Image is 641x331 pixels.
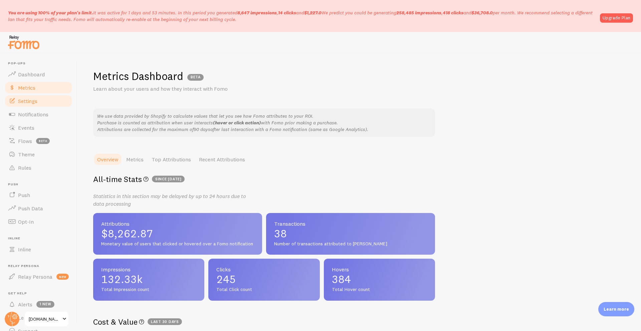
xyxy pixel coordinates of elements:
a: Push [4,188,73,202]
a: Push Data [4,202,73,215]
a: Top Attributions [148,153,195,166]
span: You are using 100% of your plan's limit. [8,10,93,16]
span: Relay Persona [18,273,52,280]
a: Inline [4,243,73,256]
a: Dashboard [4,68,73,81]
span: 1 new [36,301,54,308]
em: 90 days [194,126,210,132]
b: 8,647 impressions [237,10,277,16]
span: Transactions [274,221,427,226]
p: It was active for 1 days and 53 minutes. In this period you generated We predict you could be gen... [8,9,596,23]
span: 132.33k [101,274,196,285]
a: Theme [4,148,73,161]
span: Total Click count [216,287,311,293]
b: 418 clicks [443,10,463,16]
a: Recent Attributions [195,153,249,166]
b: $36,708.0 [471,10,493,16]
span: Last 30 days [148,318,182,325]
span: , and [396,10,493,16]
span: Settings [18,98,37,104]
a: Rules [4,161,73,174]
span: BETA [187,74,204,81]
a: Notifications [4,108,73,121]
span: since [DATE] [152,176,185,182]
h2: Cost & Value [93,317,435,327]
span: 38 [274,228,427,239]
a: Overview [93,153,122,166]
a: [DOMAIN_NAME] [24,311,69,327]
span: Rules [18,164,31,171]
span: Pop-ups [8,61,73,66]
span: Hovers [332,267,427,272]
span: Push [8,182,73,187]
span: Monetary value of users that clicked or hovered over a Fomo notification [101,241,254,247]
span: Theme [18,151,35,158]
a: Metrics [122,153,148,166]
p: Learn more [604,306,629,312]
a: Settings [4,94,73,108]
a: Relay Persona new [4,270,73,283]
span: beta [36,138,50,144]
div: Learn more [598,302,634,316]
b: $1,227.0 [304,10,322,16]
span: Dashboard [18,71,45,78]
span: Push [18,192,30,198]
a: Flows beta [4,134,73,148]
span: Impressions [101,267,196,272]
a: Opt-In [4,215,73,228]
span: Inline [8,236,73,241]
a: Metrics [4,81,73,94]
span: , and [237,10,322,16]
span: Push Data [18,205,43,212]
span: Get Help [8,291,73,296]
b: 258,485 impressions [396,10,441,16]
span: Attributions [101,221,254,226]
span: [DOMAIN_NAME] [29,315,60,323]
span: Events [18,124,34,131]
span: Total Impression count [101,287,196,293]
span: Flows [18,138,32,144]
span: Relay Persona [8,264,73,268]
span: Total Hover count [332,287,427,293]
p: We use data provided by Shopify to calculate values that let you see how Fomo attributes to your ... [97,113,431,133]
span: Metrics [18,84,35,91]
span: new [56,274,69,280]
a: Upgrade Plan [600,13,633,23]
span: 245 [216,274,311,285]
img: fomo-relay-logo-orange.svg [7,34,40,51]
span: Clicks [216,267,311,272]
a: Alerts 1 new [4,298,73,311]
span: Opt-In [18,218,34,225]
h2: All-time Stats [93,174,435,184]
span: Number of transactions attributed to [PERSON_NAME] [274,241,427,247]
b: 14 clicks [278,10,296,16]
span: Inline [18,246,31,253]
span: Notifications [18,111,48,118]
h1: Metrics Dashboard [93,69,183,83]
span: 384 [332,274,427,285]
a: Events [4,121,73,134]
p: Learn about your users and how they interact with Fomo [93,85,253,93]
i: Statistics in this section may be delayed by up to 24 hours due to data processing [93,193,246,207]
span: Alerts [18,301,32,308]
span: $8,262.87 [101,228,254,239]
b: (hover or click action) [213,120,261,126]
